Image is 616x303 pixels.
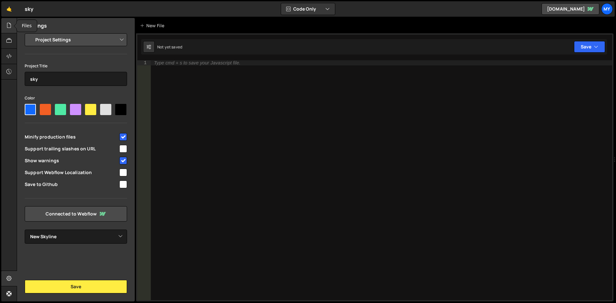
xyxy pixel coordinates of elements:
[25,181,118,188] span: Save to Github
[25,95,35,101] label: Color
[17,20,37,32] div: Files
[154,61,240,65] div: Type cmd + s to save your Javascript file.
[25,157,118,164] span: Show warnings
[157,44,182,50] div: Not yet saved
[25,169,118,176] span: Support Webflow Localization
[281,3,335,15] button: Code Only
[25,63,47,69] label: Project Title
[1,1,17,17] a: 🤙
[137,60,151,65] div: 1
[542,3,599,15] a: [DOMAIN_NAME]
[25,146,118,152] span: Support trailing slashes on URL
[25,280,127,293] button: Save
[25,72,127,86] input: Project name
[25,134,118,140] span: Minify production files
[25,206,127,222] a: Connected to Webflow
[140,22,167,29] div: New File
[601,3,613,15] a: My
[574,41,605,53] button: Save
[25,5,33,13] div: sky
